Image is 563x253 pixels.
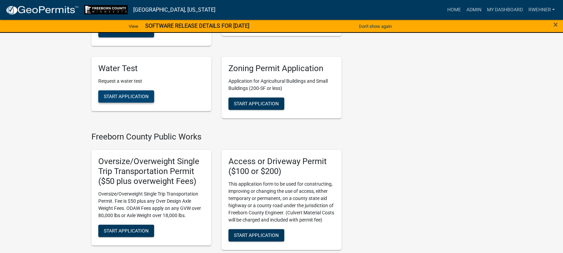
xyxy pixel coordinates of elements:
p: This application form to be used for constructing, improving or changing the use of access, eithe... [228,181,335,224]
span: Start Application [104,228,149,233]
h5: Access or Driveway Permit ($100 or $200) [228,157,335,176]
h5: Oversize/Overweight Single Trip Transportation Permit ($50 plus overweight Fees) [98,157,204,186]
span: Start Application [234,232,279,238]
a: rwehner [525,3,558,16]
a: My Dashboard [484,3,525,16]
a: View [126,21,141,32]
span: Start Application [234,101,279,106]
h4: Freeborn County Public Works [91,132,341,142]
span: Start Application [104,28,149,34]
button: Start Application [98,25,154,37]
button: Don't show again [356,21,395,32]
span: Start Application [104,93,149,99]
strong: SOFTWARE RELEASE DETAILS FOR [DATE] [145,23,249,29]
p: Application for Agricultural Buildings and Small Buildings (200-SF or less) [228,78,335,92]
h5: Zoning Permit Application [228,64,335,74]
img: Freeborn County, Minnesota [84,5,128,14]
a: Home [444,3,463,16]
button: Start Application [228,229,284,241]
button: Start Application [98,90,154,103]
button: Start Application [98,225,154,237]
a: Admin [463,3,484,16]
p: Oversize/Overweight Single Trip Transportation Permit. Fee is $50 plus any Over Design Axle Weigh... [98,190,204,219]
h5: Water Test [98,64,204,74]
p: Request a water test [98,78,204,85]
button: Start Application [228,97,284,110]
button: Close [553,21,558,29]
span: × [553,20,558,29]
a: [GEOGRAPHIC_DATA], [US_STATE] [133,4,215,16]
